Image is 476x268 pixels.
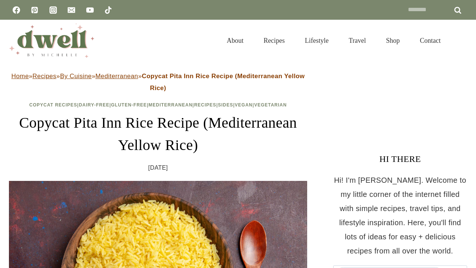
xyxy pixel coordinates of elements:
span: | | | | | | | [29,102,287,108]
a: Home [12,73,29,80]
a: Facebook [9,3,24,17]
a: Vegetarian [254,102,287,108]
a: Pinterest [27,3,42,17]
a: Gluten-Free [111,102,147,108]
a: Email [64,3,79,17]
a: Vegan [235,102,253,108]
a: Copycat Recipes [29,102,77,108]
a: YouTube [83,3,97,17]
span: » » » » [12,73,305,92]
a: Mediterranean [148,102,192,108]
a: Recipes [194,102,216,108]
nav: Primary Navigation [217,28,451,54]
a: TikTok [101,3,116,17]
a: Recipes [32,73,56,80]
h3: HI THERE [333,152,467,166]
a: Instagram [46,3,61,17]
a: Sides [218,102,233,108]
time: [DATE] [148,162,168,173]
a: Lifestyle [295,28,339,54]
a: Mediterranean [96,73,138,80]
a: About [217,28,254,54]
a: Contact [410,28,451,54]
p: Hi! I'm [PERSON_NAME]. Welcome to my little corner of the internet filled with simple recipes, tr... [333,173,467,258]
a: Dairy-Free [79,102,109,108]
a: Shop [376,28,410,54]
a: Travel [339,28,376,54]
h1: Copycat Pita Inn Rice Recipe (Mediterranean Yellow Rice) [9,112,307,156]
a: Recipes [254,28,295,54]
a: By Cuisine [60,73,91,80]
img: DWELL by michelle [9,23,94,58]
button: View Search Form [454,34,467,47]
strong: Copycat Pita Inn Rice Recipe (Mediterranean Yellow Rice) [142,73,305,92]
